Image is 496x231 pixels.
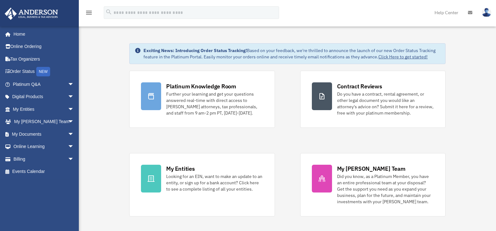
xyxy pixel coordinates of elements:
[85,11,93,16] a: menu
[300,153,446,216] a: My [PERSON_NAME] Team Did you know, as a Platinum Member, you have an entire professional team at...
[68,78,80,91] span: arrow_drop_down
[68,91,80,104] span: arrow_drop_down
[105,9,112,15] i: search
[68,153,80,166] span: arrow_drop_down
[4,103,84,115] a: My Entitiesarrow_drop_down
[4,115,84,128] a: My [PERSON_NAME] Teamarrow_drop_down
[337,165,406,173] div: My [PERSON_NAME] Team
[4,153,84,165] a: Billingarrow_drop_down
[4,128,84,140] a: My Documentsarrow_drop_down
[68,103,80,116] span: arrow_drop_down
[85,9,93,16] i: menu
[4,78,84,91] a: Platinum Q&Aarrow_drop_down
[166,91,263,116] div: Further your learning and get your questions answered real-time with direct access to [PERSON_NAM...
[337,82,382,90] div: Contract Reviews
[166,165,195,173] div: My Entities
[129,71,275,128] a: Platinum Knowledge Room Further your learning and get your questions answered real-time with dire...
[4,91,84,103] a: Digital Productsarrow_drop_down
[68,128,80,141] span: arrow_drop_down
[337,91,434,116] div: Do you have a contract, rental agreement, or other legal document you would like an attorney's ad...
[68,140,80,153] span: arrow_drop_down
[4,65,84,78] a: Order StatusNEW
[4,40,84,53] a: Online Ordering
[3,8,60,20] img: Anderson Advisors Platinum Portal
[129,153,275,216] a: My Entities Looking for an EIN, want to make an update to an entity, or sign up for a bank accoun...
[68,115,80,128] span: arrow_drop_down
[166,173,263,192] div: Looking for an EIN, want to make an update to an entity, or sign up for a bank account? Click her...
[36,67,50,76] div: NEW
[4,165,84,178] a: Events Calendar
[337,173,434,205] div: Did you know, as a Platinum Member, you have an entire professional team at your disposal? Get th...
[143,48,247,53] strong: Exciting News: Introducing Order Status Tracking!
[143,47,440,60] div: Based on your feedback, we're thrilled to announce the launch of our new Order Status Tracking fe...
[166,82,236,90] div: Platinum Knowledge Room
[378,54,428,60] a: Click Here to get started!
[4,28,80,40] a: Home
[4,53,84,65] a: Tax Organizers
[4,140,84,153] a: Online Learningarrow_drop_down
[300,71,446,128] a: Contract Reviews Do you have a contract, rental agreement, or other legal document you would like...
[482,8,491,17] img: User Pic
